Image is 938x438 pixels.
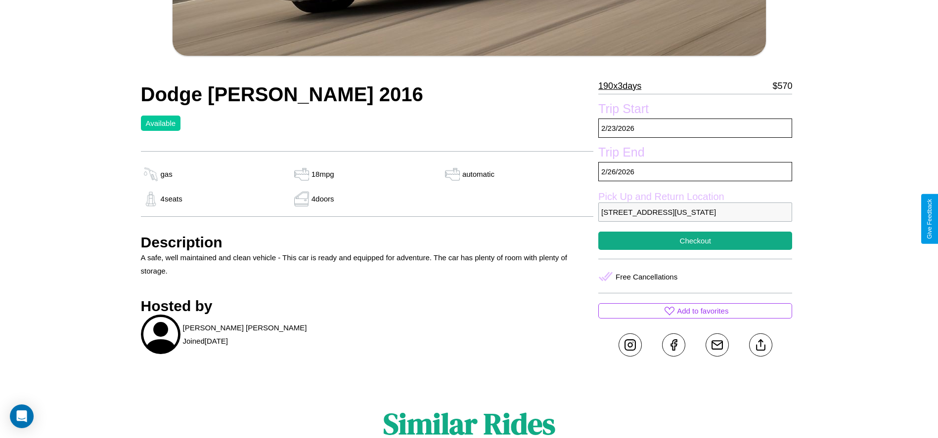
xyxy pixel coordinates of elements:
img: gas [443,167,462,182]
div: Open Intercom Messenger [10,404,34,428]
h3: Hosted by [141,298,594,315]
p: 4 doors [312,192,334,205]
p: automatic [462,167,494,181]
label: Trip End [598,145,792,162]
p: 18 mpg [312,167,334,181]
label: Pick Up and Return Location [598,191,792,202]
p: [PERSON_NAME] [PERSON_NAME] [183,321,307,334]
p: 2 / 26 / 2026 [598,162,792,181]
p: Available [146,117,176,130]
img: gas [292,167,312,182]
p: A safe, well maintained and clean vehicle - This car is ready and equipped for adventure. The car... [141,251,594,278]
button: Checkout [598,232,792,250]
p: gas [161,167,173,181]
label: Trip Start [598,102,792,119]
img: gas [141,167,161,182]
div: Give Feedback [926,199,933,239]
img: gas [141,192,161,206]
p: 4 seats [161,192,182,205]
img: gas [292,192,312,206]
p: Add to favorites [677,304,728,318]
p: [STREET_ADDRESS][US_STATE] [598,202,792,222]
p: Free Cancellations [616,270,677,283]
h2: Dodge [PERSON_NAME] 2016 [141,83,594,106]
p: $ 570 [772,78,792,94]
p: 2 / 23 / 2026 [598,119,792,138]
button: Add to favorites [598,303,792,319]
p: 190 x 3 days [598,78,641,94]
p: Joined [DATE] [183,334,228,348]
h3: Description [141,234,594,251]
